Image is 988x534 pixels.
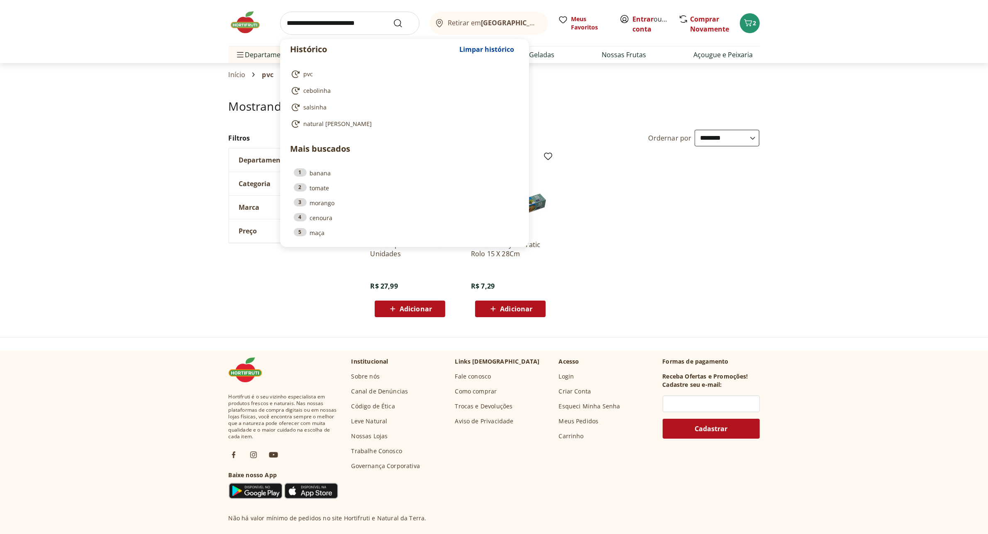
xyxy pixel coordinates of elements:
[455,357,540,366] p: Links [DEMOGRAPHIC_DATA]
[455,402,513,410] a: Trocas e Devoluções
[294,168,307,177] div: 1
[559,357,579,366] p: Acesso
[559,417,599,425] a: Meus Pedidos
[290,86,515,96] a: cebolinha
[753,19,756,27] span: 2
[229,172,354,195] button: Categoria
[456,39,519,59] button: Limpar histórico
[280,12,420,35] input: search
[448,19,539,27] span: Retirar em
[294,213,515,222] a: 4cenoura
[663,381,722,389] h3: Cadastre seu e-mail:
[290,143,519,155] p: Mais buscados
[351,447,403,455] a: Trabalhe Conosco
[304,70,313,78] span: pvc
[294,198,307,206] div: 3
[460,46,515,53] span: Limpar histórico
[294,183,307,192] div: 2
[235,45,245,65] button: Menu
[294,228,515,237] a: 5maça
[229,148,354,172] button: Departamento
[229,196,354,219] button: Marca
[304,103,327,112] span: salsinha
[559,432,584,440] a: Carrinho
[693,50,753,60] a: Açougue e Peixaria
[239,203,260,211] span: Marca
[229,100,760,113] h1: Mostrando resultados para:
[481,18,621,27] b: [GEOGRAPHIC_DATA]/[GEOGRAPHIC_DATA]
[455,372,491,381] a: Fale conosco
[351,417,388,425] a: Leve Natural
[633,14,670,34] span: ou
[351,357,388,366] p: Institucional
[475,301,546,317] button: Adicionar
[229,393,338,440] span: Hortifruti é o seu vizinho especialista em produtos frescos e naturais. Nas nossas plataformas de...
[294,168,515,177] a: 1banana
[633,15,678,34] a: Criar conta
[663,372,748,381] h3: Receba Ofertas e Promoções!
[262,71,273,78] span: pvc
[304,120,372,128] span: natural [PERSON_NAME]
[690,15,729,34] a: Comprar Novamente
[290,102,515,112] a: salsinha
[571,15,610,32] span: Meus Favoritos
[239,227,257,235] span: Preço
[663,419,760,439] button: Cadastrar
[268,450,278,460] img: ytb
[351,402,395,410] a: Código de Ética
[695,425,727,432] span: Cadastrar
[284,483,338,499] img: App Store Icon
[371,240,449,258] a: Ovo Caipira Pvc Com 20 Unidades
[229,71,246,78] a: Início
[559,372,574,381] a: Login
[239,156,288,164] span: Departamento
[229,219,354,243] button: Preço
[393,18,413,28] button: Submit Search
[351,387,408,396] a: Canal de Denúncias
[633,15,654,24] a: Entrar
[229,10,270,35] img: Hortifruti
[740,13,760,33] button: Carrinho
[351,432,388,440] a: Nossas Lojas
[663,357,760,366] p: Formas de pagamento
[455,387,497,396] a: Como comprar
[229,483,283,499] img: Google Play Icon
[294,198,515,207] a: 3morango
[290,119,515,129] a: natural [PERSON_NAME]
[559,387,591,396] a: Criar Conta
[429,12,548,35] button: Retirar em[GEOGRAPHIC_DATA]/[GEOGRAPHIC_DATA]
[455,417,514,425] a: Aviso de Privacidade
[294,228,307,236] div: 5
[500,306,532,312] span: Adicionar
[371,282,398,291] span: R$ 27,99
[229,514,427,522] p: Não há valor mínimo de pedidos no site Hortifruti e Natural da Terra.
[290,44,456,55] p: Histórico
[239,180,271,188] span: Categoria
[229,357,270,382] img: Hortifruti
[400,306,432,312] span: Adicionar
[649,133,692,143] label: Ordernar por
[294,213,307,221] div: 4
[290,69,515,79] a: pvc
[229,130,354,146] h2: Filtros
[294,183,515,192] a: 2tomate
[602,50,646,60] a: Nossas Frutas
[559,402,620,410] a: Esqueci Minha Senha
[304,87,331,95] span: cebolinha
[229,471,338,479] h3: Baixe nosso App
[351,372,380,381] a: Sobre nós
[351,462,420,470] a: Governança Corporativa
[471,240,550,258] a: Filme Pvc Wyda Pratic Rolo 15 X 28Cm
[558,15,610,32] a: Meus Favoritos
[471,282,495,291] span: R$ 7,29
[235,45,295,65] span: Departamentos
[375,301,445,317] button: Adicionar
[229,450,239,460] img: fb
[249,450,259,460] img: ig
